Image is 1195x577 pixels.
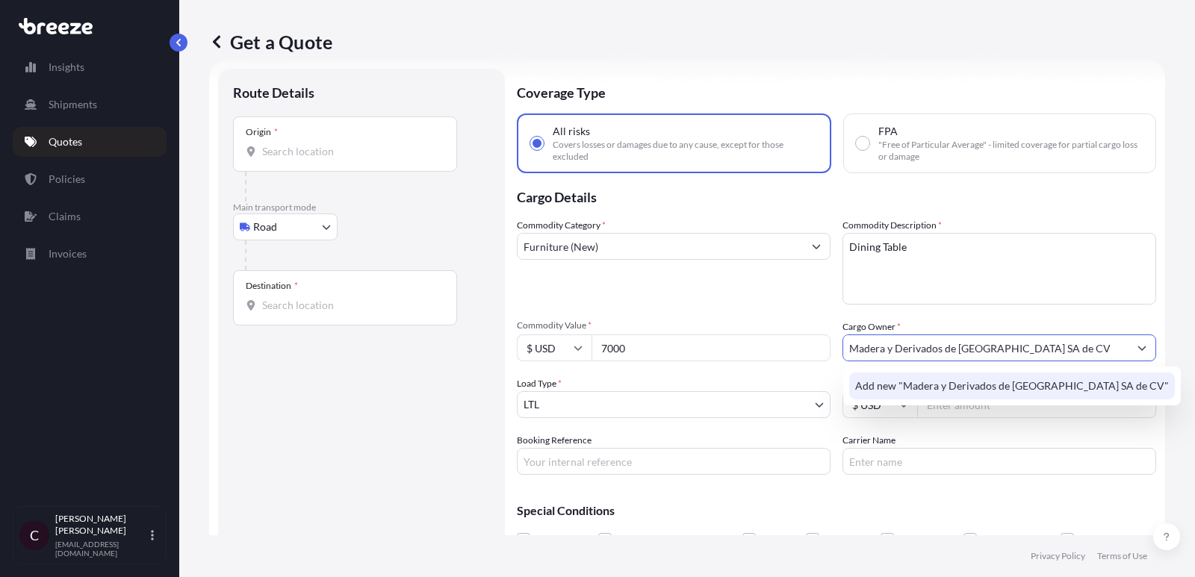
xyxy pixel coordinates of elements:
[517,173,1156,218] p: Cargo Details
[517,218,606,233] label: Commodity Category
[618,528,730,551] span: Temperature Controlled
[803,233,830,260] button: Show suggestions
[49,97,97,112] p: Shipments
[849,372,1175,399] div: Suggestions
[253,219,277,234] span: Road
[49,246,87,261] p: Invoices
[49,172,85,187] p: Policies
[262,298,438,313] input: Destination
[842,218,942,233] label: Commodity Description
[1129,334,1155,361] button: Show suggestions
[246,280,298,292] div: Destination
[246,126,278,138] div: Origin
[855,378,1169,393] span: Add new "Madera y Derivados de [GEOGRAPHIC_DATA] SA de CV"
[842,433,896,448] label: Carrier Name
[517,505,1156,517] p: Special Conditions
[262,144,438,159] input: Origin
[517,319,831,331] span: Commodity Value
[592,334,831,361] input: Type amount
[233,202,490,213] p: Main transport mode
[842,319,901,334] label: Cargo Owner
[1080,528,1135,551] span: Used Goods
[553,139,818,163] span: Covers losses or damages due to any cause, except for those excluded
[842,448,1156,475] input: Enter name
[233,213,338,240] button: Select transport
[536,528,586,551] span: Hazardous
[55,540,148,558] p: [EMAIL_ADDRESS][DOMAIN_NAME]
[55,513,148,537] p: [PERSON_NAME] [PERSON_NAME]
[517,69,1156,113] p: Coverage Type
[1031,550,1085,562] p: Privacy Policy
[878,124,898,139] span: FPA
[209,30,332,54] p: Get a Quote
[518,233,803,260] input: Select a commodity type
[825,528,869,551] span: Livestock
[553,124,590,139] span: All risks
[30,528,39,543] span: C
[762,528,794,551] span: Fragile
[878,139,1143,163] span: "Free of Particular Average" - limited coverage for partial cargo loss or damage
[843,334,1129,361] input: Full name
[49,209,81,224] p: Claims
[517,433,592,448] label: Booking Reference
[524,397,539,412] span: LTL
[1097,550,1147,562] p: Terms of Use
[49,134,82,149] p: Quotes
[49,60,84,75] p: Insights
[517,448,831,475] input: Your internal reference
[517,376,562,391] span: Load Type
[900,528,952,551] span: Bulk Cargo
[233,84,314,102] p: Route Details
[983,528,1049,551] span: Bagged Goods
